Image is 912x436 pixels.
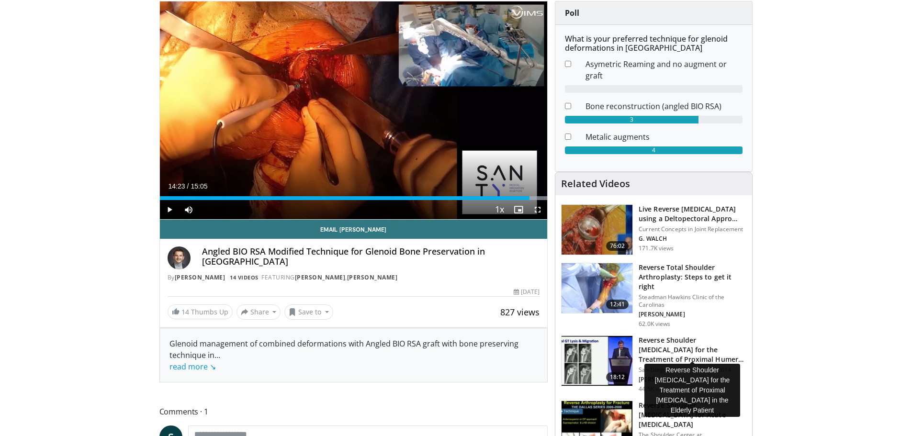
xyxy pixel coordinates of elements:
[169,182,185,190] span: 14:23
[202,246,540,267] h4: Angled BIO RSA Modified Technique for Glenoid Bone Preservation in [GEOGRAPHIC_DATA]
[565,116,698,123] div: 3
[284,304,333,320] button: Save to
[500,306,540,318] span: 827 views
[347,273,398,281] a: [PERSON_NAME]
[561,263,746,328] a: 12:41 Reverse Total Shoulder Arthroplasty: Steps to get it right Steadman Hawkins Clinic of the C...
[169,338,538,372] div: Glenoid management of combined deformations with Angled BIO RSA graft with bone preserving techni...
[639,293,746,309] p: Steadman Hawkins Clinic of the Carolinas
[179,200,198,219] button: Mute
[490,200,509,219] button: Playback Rate
[565,8,579,18] strong: Poll
[169,361,216,372] a: read more ↘
[606,372,629,382] span: 18:12
[565,146,743,154] div: 4
[606,241,629,251] span: 76:02
[168,273,540,282] div: By FEATURING ,
[160,200,179,219] button: Play
[295,273,346,281] a: [PERSON_NAME]
[639,401,746,429] h3: Reverse Shoulder [MEDICAL_DATA] for Acute [MEDICAL_DATA]
[169,350,220,372] span: ...
[168,304,233,319] a: 14 Thumbs Up
[181,307,189,316] span: 14
[168,246,191,269] img: Avatar
[639,225,746,233] p: Current Concepts in Joint Replacement
[514,288,540,296] div: [DATE]
[227,273,262,281] a: 14 Videos
[639,204,746,224] h3: Live Reverse [MEDICAL_DATA] using a Deltopectoral Appro…
[639,311,746,318] p: [PERSON_NAME]
[639,263,746,291] h3: Reverse Total Shoulder Arthroplasty: Steps to get it right
[565,34,743,53] h6: What is your preferred technique for glenoid deformations in [GEOGRAPHIC_DATA]
[528,200,547,219] button: Fullscreen
[578,101,750,112] dd: Bone reconstruction (angled BIO RSA)
[562,205,632,255] img: 684033_3.png.150x105_q85_crop-smart_upscale.jpg
[191,182,207,190] span: 15:05
[639,335,746,364] h3: Reverse Shoulder [MEDICAL_DATA] for the Treatment of Proximal Humeral …
[578,58,750,81] dd: Asymetric Reaming and no augment or graft
[639,235,746,243] p: G. WALCH
[562,336,632,386] img: Q2xRg7exoPLTwO8X4xMDoxOjA4MTsiGN.150x105_q85_crop-smart_upscale.jpg
[160,220,548,239] a: Email [PERSON_NAME]
[509,200,528,219] button: Enable picture-in-picture mode
[159,405,548,418] span: Comments 1
[175,273,225,281] a: [PERSON_NAME]
[644,364,740,417] div: Reverse Shoulder [MEDICAL_DATA] for the Treatment of Proximal [MEDICAL_DATA] in the Elderly Patient
[639,245,674,252] p: 171.7K views
[160,196,548,200] div: Progress Bar
[562,263,632,313] img: 326034_0000_1.png.150x105_q85_crop-smart_upscale.jpg
[236,304,281,320] button: Share
[561,335,746,393] a: 18:12 Reverse Shoulder [MEDICAL_DATA] for the Treatment of Proximal Humeral … San Diego Shoulder ...
[639,376,746,383] p: [PERSON_NAME]
[639,385,670,393] p: 44.5K views
[639,366,746,374] p: San Diego Shoulder Institute 2014
[187,182,189,190] span: /
[160,1,548,220] video-js: Video Player
[561,204,746,255] a: 76:02 Live Reverse [MEDICAL_DATA] using a Deltopectoral Appro… Current Concepts in Joint Replacem...
[639,320,670,328] p: 62.0K views
[578,131,750,143] dd: Metalic augments
[606,300,629,309] span: 12:41
[561,178,630,190] h4: Related Videos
